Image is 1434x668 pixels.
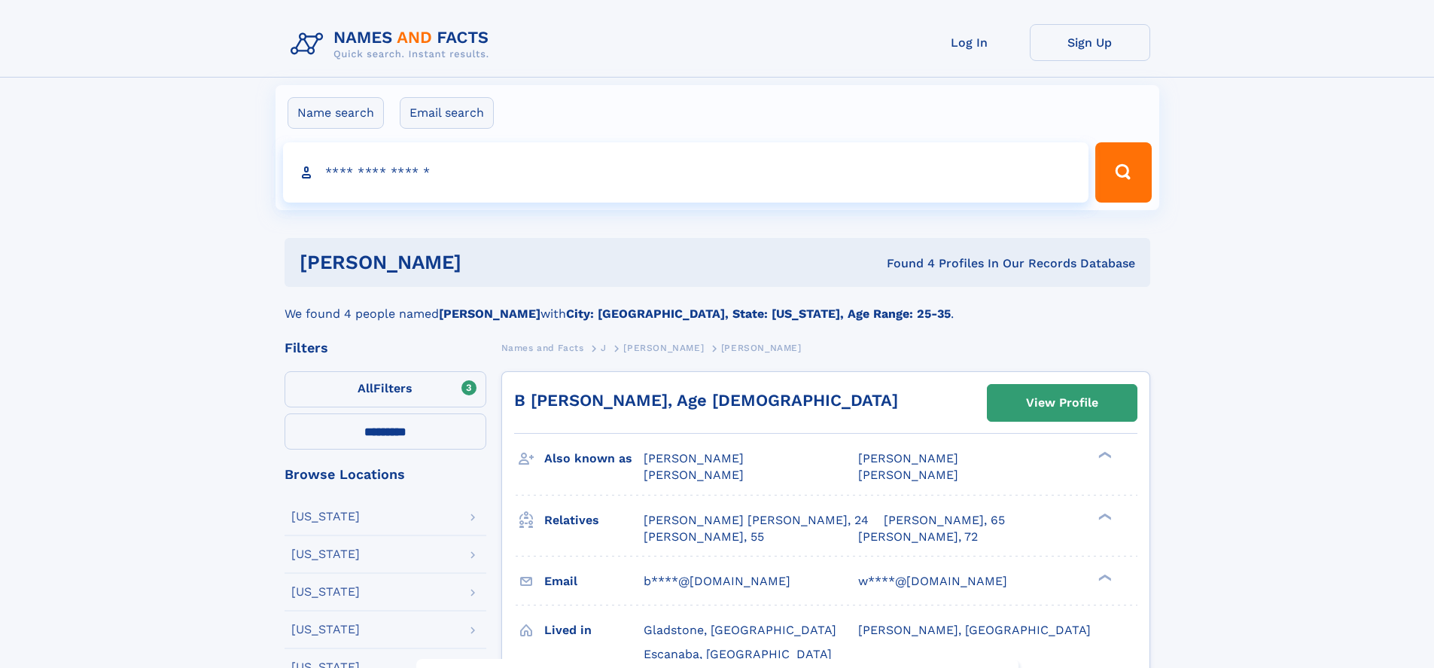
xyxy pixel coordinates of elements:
a: [PERSON_NAME] [PERSON_NAME], 24 [644,512,869,529]
div: We found 4 people named with . [285,287,1150,323]
a: [PERSON_NAME] [623,338,704,357]
span: [PERSON_NAME] [721,343,802,353]
div: Browse Locations [285,468,486,481]
h1: [PERSON_NAME] [300,253,674,272]
div: ❯ [1095,511,1113,521]
div: Filters [285,341,486,355]
div: [US_STATE] [291,548,360,560]
div: [US_STATE] [291,624,360,636]
b: [PERSON_NAME] [439,307,540,321]
span: [PERSON_NAME] [623,343,704,353]
label: Filters [285,371,486,407]
h3: Also known as [544,446,644,471]
a: B [PERSON_NAME], Age [DEMOGRAPHIC_DATA] [514,391,898,410]
h3: Lived in [544,618,644,643]
div: ❯ [1095,450,1113,460]
div: ❯ [1095,572,1113,582]
a: J [601,338,607,357]
a: View Profile [988,385,1137,421]
button: Search Button [1095,142,1151,203]
a: Log In [909,24,1030,61]
a: [PERSON_NAME], 55 [644,529,764,545]
div: [US_STATE] [291,586,360,598]
span: J [601,343,607,353]
img: Logo Names and Facts [285,24,501,65]
a: Sign Up [1030,24,1150,61]
span: Escanaba, [GEOGRAPHIC_DATA] [644,647,832,661]
span: [PERSON_NAME] [858,468,958,482]
span: [PERSON_NAME] [644,451,744,465]
div: [US_STATE] [291,511,360,523]
span: All [358,381,373,395]
h3: Relatives [544,508,644,533]
input: search input [283,142,1089,203]
span: [PERSON_NAME], [GEOGRAPHIC_DATA] [858,623,1091,637]
a: Names and Facts [501,338,584,357]
label: Email search [400,97,494,129]
b: City: [GEOGRAPHIC_DATA], State: [US_STATE], Age Range: 25-35 [566,307,951,321]
div: Found 4 Profiles In Our Records Database [674,255,1135,272]
div: View Profile [1026,386,1098,420]
h3: Email [544,569,644,594]
span: [PERSON_NAME] [644,468,744,482]
a: [PERSON_NAME], 72 [858,529,978,545]
label: Name search [288,97,384,129]
span: Gladstone, [GEOGRAPHIC_DATA] [644,623,836,637]
a: [PERSON_NAME], 65 [884,512,1005,529]
span: [PERSON_NAME] [858,451,958,465]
